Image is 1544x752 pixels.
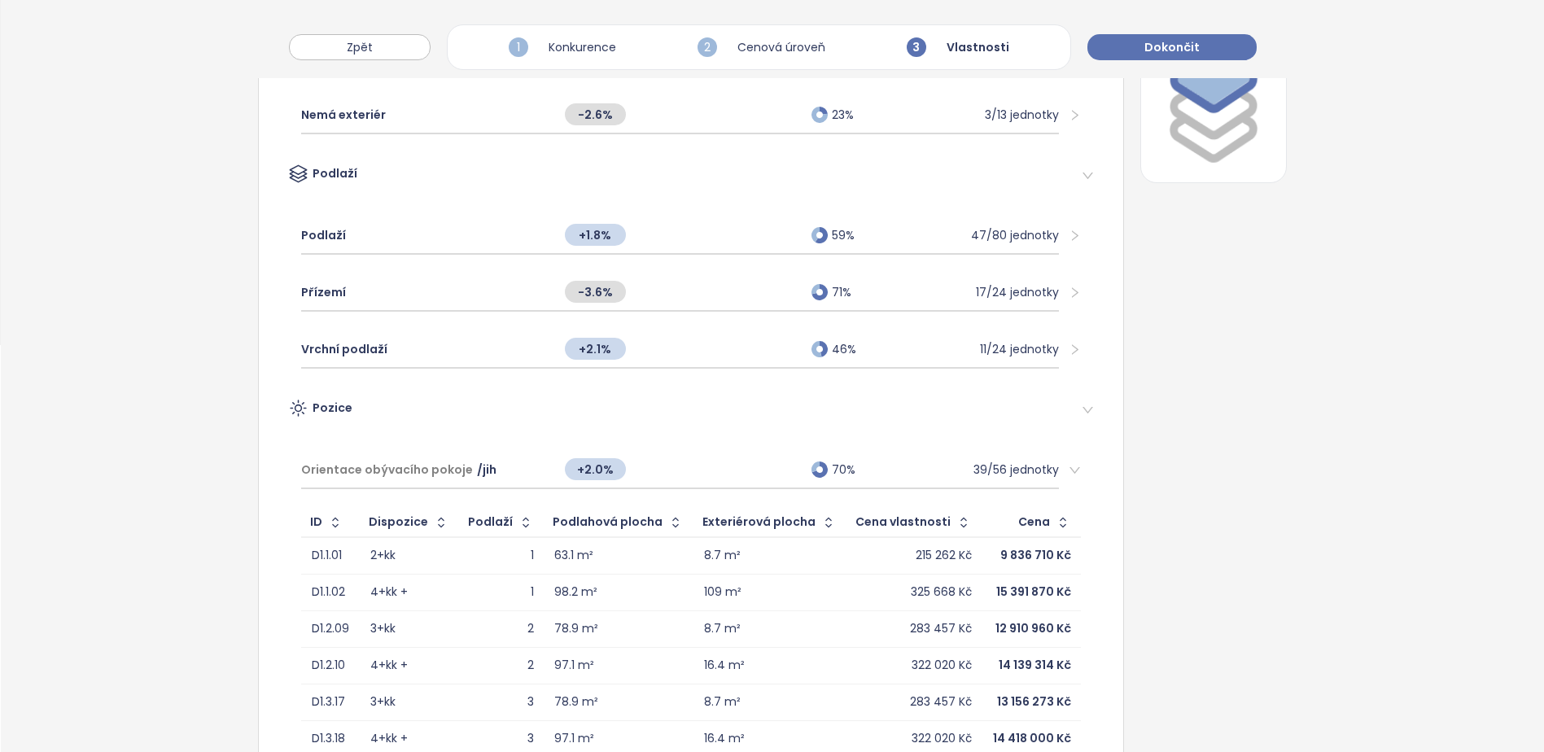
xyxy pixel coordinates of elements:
[312,658,345,673] div: D1.2.10
[855,517,951,527] div: Cena vlastnosti
[993,732,1071,746] div: 14 418 000 Kč
[553,517,663,527] div: Podlahová plocha
[704,585,741,600] div: 109 m²
[565,103,626,125] span: -2.6%
[1087,34,1257,60] button: Dokončit
[910,622,972,636] div: 283 457 Kč
[1082,404,1094,416] span: right
[527,732,534,746] div: 3
[996,585,1071,600] div: 15 391 870 Kč
[1000,549,1071,563] div: 9 836 710 Kč
[903,33,1013,61] div: Vlastnosti
[704,658,745,673] div: 16.4 m²
[370,549,396,563] div: 2+kk
[370,732,408,746] div: 4+kk +
[1157,44,1270,166] img: Floor Plan
[912,658,972,673] div: 322 020 Kč
[509,37,528,57] span: 1
[911,585,972,600] div: 325 668 Kč
[310,517,322,527] div: ID
[565,281,626,303] span: -3.6%
[312,732,345,746] div: D1.3.18
[312,585,345,600] div: D1.1.02
[698,37,717,57] span: 2
[369,517,428,527] div: Dispozice
[693,33,829,61] div: Cenová úroveň
[468,517,513,527] div: Podlaží
[1069,230,1081,242] span: right
[832,226,855,244] span: 59%
[370,695,396,710] div: 3+kk
[997,695,1071,710] div: 13 156 273 Kč
[1144,38,1200,56] span: Dokončit
[565,458,626,480] span: +2.0%
[976,283,1059,301] div: 17/24 jednotky
[704,695,741,710] div: 8.7 m²
[702,517,816,527] div: Exteriérová plocha
[527,622,534,636] div: 2
[995,622,1071,636] div: 12 910 960 Kč
[916,549,972,563] div: 215 262 Kč
[1069,464,1081,476] span: right
[531,585,534,600] div: 1
[1069,109,1081,121] span: right
[832,461,855,479] span: 70%
[1069,343,1081,356] span: right
[301,226,346,244] span: Podlaží
[1069,286,1081,299] span: right
[554,658,594,673] div: 97.1 m²
[910,695,972,710] div: 283 457 Kč
[999,658,1071,673] div: 14 139 314 Kč
[565,224,626,246] span: +1.8%
[704,549,741,563] div: 8.7 m²
[288,164,1072,188] div: Podlaží
[370,658,408,673] div: 4+kk +
[301,461,473,479] span: Orientace obývacího pokoje
[985,106,1059,124] div: 3/13 jednotky
[1082,169,1094,181] span: right
[301,340,387,358] span: Vrchní podlaží
[554,585,597,600] div: 98.2 m²
[370,622,396,636] div: 3+kk
[312,695,345,710] div: D1.3.17
[973,461,1059,479] div: 39/56 jednotky
[704,732,745,746] div: 16.4 m²
[704,622,741,636] div: 8.7 m²
[907,37,926,57] span: 3
[565,338,626,360] span: +2.1%
[312,622,349,636] div: D1.2.09
[1018,517,1050,527] div: Cena
[832,283,851,301] span: 71%
[832,340,856,358] span: 46%
[527,658,534,673] div: 2
[912,732,972,746] div: 322 020 Kč
[554,695,598,710] div: 78.9 m²
[527,695,534,710] div: 3
[554,549,593,563] div: 63.1 m²
[832,106,854,124] span: 23%
[370,585,408,600] div: 4+kk +
[980,340,1059,358] div: 11/24 jednotky
[531,549,534,563] div: 1
[289,34,431,60] button: Zpět
[288,398,1072,422] div: Pozice
[971,226,1059,244] div: 47/80 jednotky
[301,283,346,301] span: Přízemí
[347,38,373,56] span: Zpět
[301,106,386,124] span: Nemá exteriér
[312,549,342,563] div: D1.1.01
[554,732,594,746] div: 97.1 m²
[505,33,620,61] div: Konkurence
[477,461,496,479] span: / jih
[554,622,598,636] div: 78.9 m²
